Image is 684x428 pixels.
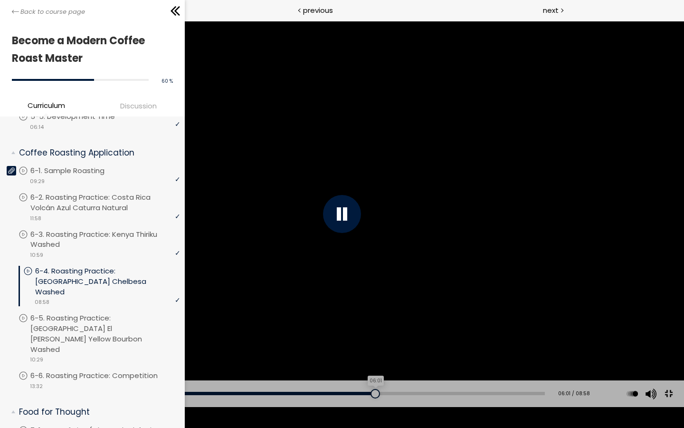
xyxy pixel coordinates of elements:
[624,380,641,407] div: Change playback rate
[30,111,134,122] p: 5-5. Development Time
[368,376,384,386] div: 06:01
[30,192,180,213] p: 6-2. Roasting Practice: Costa Rica Volcán Azul Caturra Natural
[625,380,639,407] button: Play back rate
[35,298,49,306] span: 08:58
[12,32,168,68] h1: Become a Modern Coffee Roast Master
[30,123,44,131] span: 06:14
[30,313,180,354] p: 6-5. Roasting Practice: [GEOGRAPHIC_DATA] El [PERSON_NAME] Yellow Bourbon Washed
[19,406,173,418] p: Food for Thought
[30,177,45,185] span: 09:29
[30,356,43,364] span: 10:29
[28,100,65,111] span: Curriculum
[303,5,333,16] span: previous
[30,214,41,223] span: 11:58
[543,5,559,16] span: next
[120,100,157,111] span: Discussion
[161,78,173,85] span: 60 %
[35,266,180,297] p: 6-4. Roasting Practice: [GEOGRAPHIC_DATA] Chelbesa Washed
[30,251,43,259] span: 10:59
[642,380,656,407] button: Volume
[553,390,590,398] div: 06:01 / 08:58
[20,7,85,17] span: Back to course page
[30,229,180,250] p: 6-3. Roasting Practice: Kenya Thiriku Washed
[12,7,85,17] a: Back to course page
[19,147,173,159] p: Coffee Roasting Application
[30,165,123,176] p: 6-1. Sample Roasting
